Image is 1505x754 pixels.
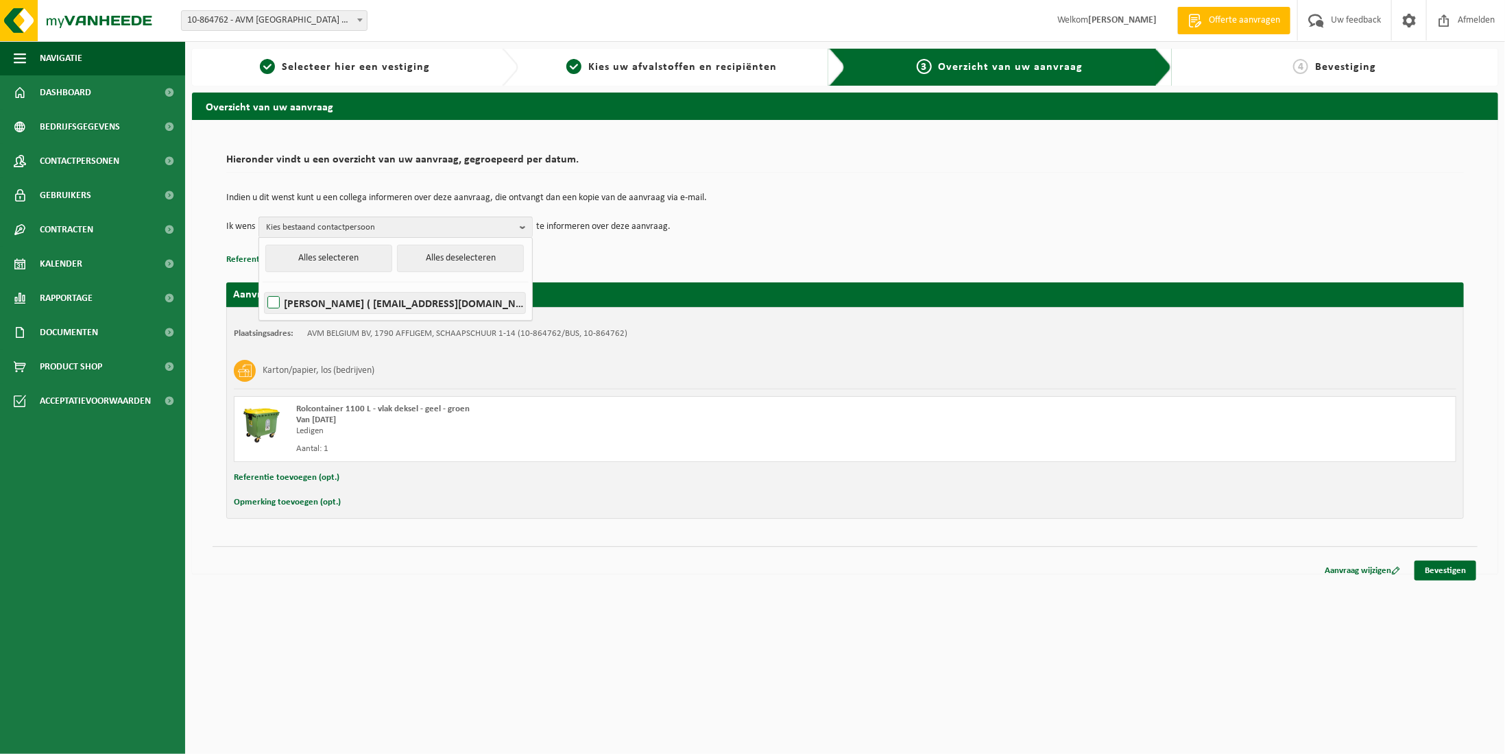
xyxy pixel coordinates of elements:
span: Offerte aanvragen [1205,14,1284,27]
strong: Van [DATE] [296,415,336,424]
a: 2Kies uw afvalstoffen en recipiënten [525,59,817,75]
span: Acceptatievoorwaarden [40,384,151,418]
a: Bevestigen [1414,561,1476,581]
p: Ik wens [226,217,255,237]
a: 1Selecteer hier een vestiging [199,59,491,75]
span: Gebruikers [40,178,91,212]
div: Ledigen [296,426,900,437]
p: te informeren over deze aanvraag. [536,217,671,237]
p: Indien u dit wenst kunt u een collega informeren over deze aanvraag, die ontvangt dan een kopie v... [226,193,1464,203]
span: Rolcontainer 1100 L - vlak deksel - geel - groen [296,404,470,413]
button: Referentie toevoegen (opt.) [234,469,339,487]
button: Opmerking toevoegen (opt.) [234,494,341,511]
span: 1 [260,59,275,74]
span: Contactpersonen [40,144,119,178]
span: Bedrijfsgegevens [40,110,120,144]
span: Kies uw afvalstoffen en recipiënten [588,62,777,73]
span: Product Shop [40,350,102,384]
h2: Hieronder vindt u een overzicht van uw aanvraag, gegroepeerd per datum. [226,154,1464,173]
strong: [PERSON_NAME] [1088,15,1157,25]
span: Navigatie [40,41,82,75]
span: Dashboard [40,75,91,110]
button: Alles selecteren [265,245,392,272]
strong: Aanvraag voor [DATE] [233,289,336,300]
span: Overzicht van uw aanvraag [939,62,1083,73]
h3: Karton/papier, los (bedrijven) [263,360,374,382]
span: 10-864762 - AVM BELGIUM BV - AFFLIGEM [181,10,368,31]
h2: Overzicht van uw aanvraag [192,93,1498,119]
td: AVM BELGIUM BV, 1790 AFFLIGEM, SCHAAPSCHUUR 1-14 (10-864762/BUS, 10-864762) [307,328,627,339]
span: Kies bestaand contactpersoon [266,217,514,238]
span: 10-864762 - AVM BELGIUM BV - AFFLIGEM [182,11,367,30]
button: Referentie toevoegen (opt.) [226,251,332,269]
span: 3 [917,59,932,74]
span: Selecteer hier een vestiging [282,62,430,73]
span: Bevestiging [1315,62,1376,73]
div: Aantal: 1 [296,443,900,454]
strong: Plaatsingsadres: [234,329,293,338]
span: Rapportage [40,281,93,315]
label: [PERSON_NAME] ( [EMAIL_ADDRESS][DOMAIN_NAME] ) [265,293,525,313]
span: Contracten [40,212,93,247]
span: Kalender [40,247,82,281]
a: Offerte aanvragen [1177,7,1290,34]
button: Alles deselecteren [397,245,524,272]
button: Kies bestaand contactpersoon [258,217,533,237]
img: WB-1100-HPE-GN-50.png [241,404,282,445]
span: 4 [1293,59,1308,74]
span: 2 [566,59,581,74]
a: Aanvraag wijzigen [1314,561,1410,581]
span: Documenten [40,315,98,350]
